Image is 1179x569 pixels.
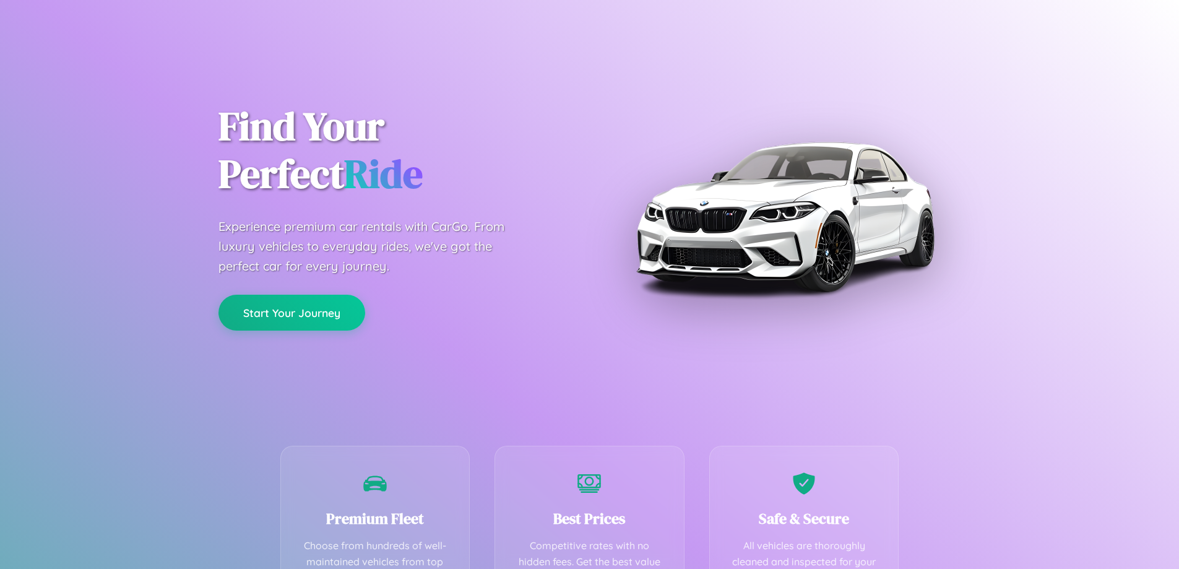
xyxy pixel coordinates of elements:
[630,62,939,371] img: Premium BMW car rental vehicle
[218,295,365,331] button: Start Your Journey
[728,508,880,529] h3: Safe & Secure
[218,103,571,198] h1: Find Your Perfect
[514,508,665,529] h3: Best Prices
[344,147,423,201] span: Ride
[218,217,528,276] p: Experience premium car rentals with CarGo. From luxury vehicles to everyday rides, we've got the ...
[300,508,451,529] h3: Premium Fleet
